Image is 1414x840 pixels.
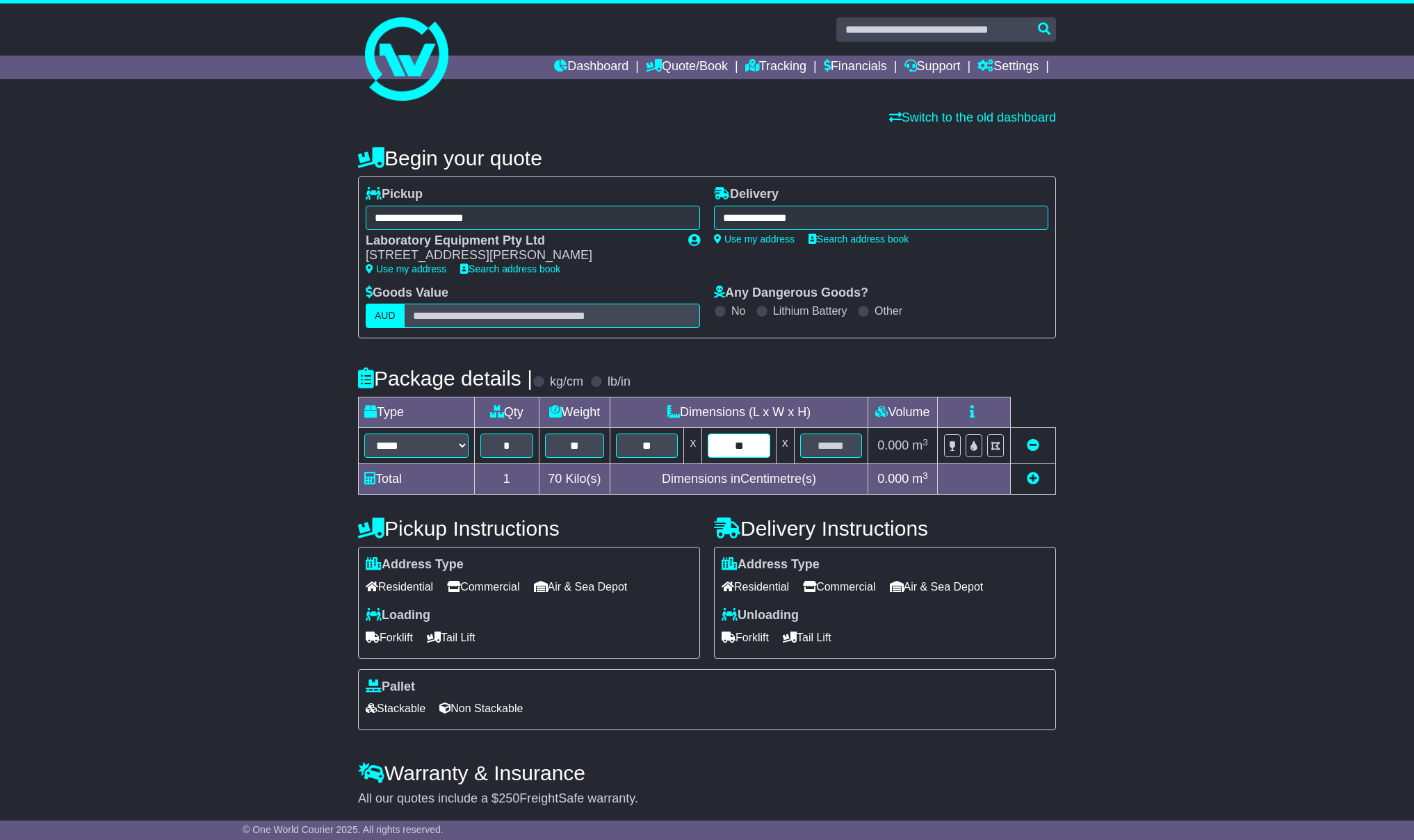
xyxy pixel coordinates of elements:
td: Kilo(s) [539,464,610,495]
div: Laboratory Equipment Pty Ltd [366,233,674,249]
label: kg/cm [550,374,583,390]
span: Commercial [447,576,519,598]
td: Total [359,464,475,495]
a: Switch to the old dashboard [889,110,1056,124]
a: Tracking [745,56,806,79]
label: lb/in [608,374,631,390]
a: Remove this item [1027,438,1039,452]
label: Address Type [366,557,464,573]
label: Pallet [366,680,415,695]
a: Support [904,56,961,79]
label: Unloading [722,608,799,623]
td: Qty [475,397,539,428]
label: No [731,304,745,318]
span: Forklift [366,627,413,648]
td: 1 [475,464,539,495]
td: Dimensions in Centimetre(s) [610,464,868,495]
span: Residential [722,576,789,598]
sup: 3 [923,470,928,481]
label: Other [875,304,902,318]
span: Air & Sea Depot [890,576,984,598]
td: Volume [868,397,937,428]
a: Search address book [808,233,909,245]
h4: Pickup Instructions [358,517,700,540]
label: Address Type [722,557,820,573]
a: Search address book [460,263,560,274]
label: Delivery [714,187,779,202]
td: x [776,428,794,464]
label: AUD [366,304,405,328]
a: Financials [824,56,887,79]
span: m [912,438,928,452]
a: Quote/Book [646,56,728,79]
span: Stackable [366,698,425,719]
div: All our quotes include a $ FreightSafe warranty. [358,791,1056,807]
td: Type [359,397,475,428]
a: Use my address [366,263,446,274]
span: Air & Sea Depot [534,576,628,598]
span: Commercial [803,576,875,598]
h4: Warranty & Insurance [358,761,1056,784]
td: Dimensions (L x W x H) [610,397,868,428]
span: 0.000 [877,472,909,486]
a: Settings [977,56,1039,79]
span: Tail Lift [427,627,476,648]
div: [STREET_ADDRESS][PERSON_NAME] [366,248,674,263]
label: Lithium Battery [773,304,847,318]
a: Use my address [714,233,795,245]
label: Any Dangerous Goods? [714,286,868,301]
label: Goods Value [366,286,448,301]
span: Non Stackable [439,698,523,719]
label: Pickup [366,187,423,202]
td: Weight [539,397,610,428]
span: Forklift [722,627,769,648]
span: 0.000 [877,438,909,452]
h4: Delivery Instructions [714,517,1056,540]
sup: 3 [923,437,928,447]
span: 250 [498,791,519,805]
label: Loading [366,608,430,623]
h4: Begin your quote [358,147,1056,170]
span: © One World Courier 2025. All rights reserved. [243,824,444,835]
span: 70 [548,472,562,486]
span: Residential [366,576,433,598]
a: Dashboard [554,56,628,79]
h4: Package details | [358,367,533,390]
td: x [684,428,702,464]
span: m [912,472,928,486]
span: Tail Lift [783,627,831,648]
a: Add new item [1027,472,1039,486]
